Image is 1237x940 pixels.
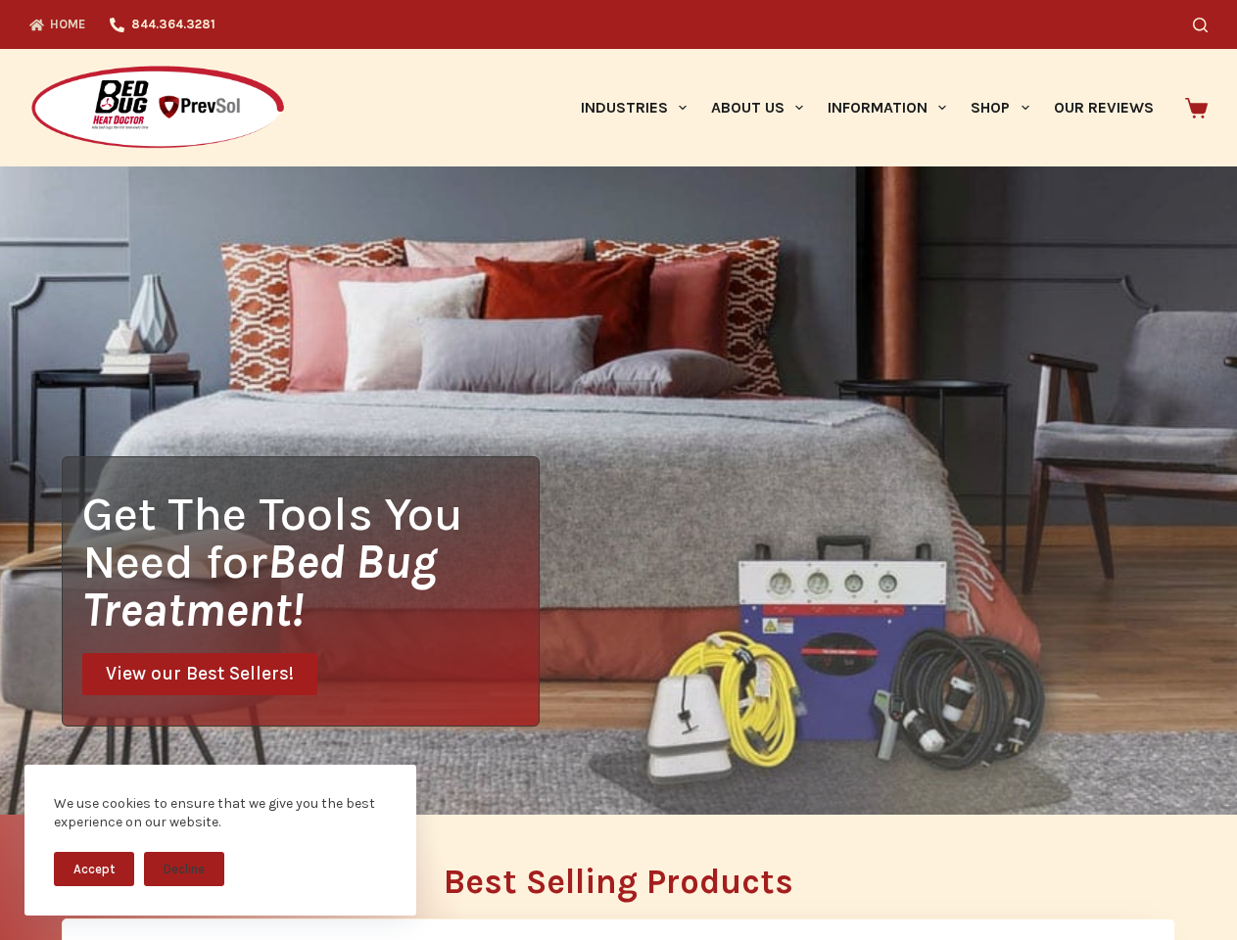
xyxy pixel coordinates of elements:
[62,865,1175,899] h2: Best Selling Products
[698,49,815,166] a: About Us
[82,653,317,695] a: View our Best Sellers!
[959,49,1041,166] a: Shop
[816,49,959,166] a: Information
[106,665,294,683] span: View our Best Sellers!
[29,65,286,152] img: Prevsol/Bed Bug Heat Doctor
[1041,49,1166,166] a: Our Reviews
[54,794,387,832] div: We use cookies to ensure that we give you the best experience on our website.
[16,8,74,67] button: Open LiveChat chat widget
[82,490,539,634] h1: Get The Tools You Need for
[568,49,1166,166] nav: Primary
[568,49,698,166] a: Industries
[82,534,437,637] i: Bed Bug Treatment!
[54,852,134,886] button: Accept
[144,852,224,886] button: Decline
[1193,18,1208,32] button: Search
